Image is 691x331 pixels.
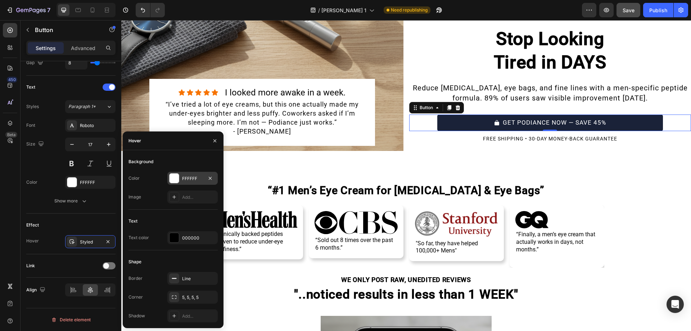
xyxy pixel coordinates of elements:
div: Styled [80,239,101,245]
div: Image [128,194,141,200]
p: Button [35,26,96,34]
div: Border [128,275,143,282]
div: 450 [7,77,17,82]
strong: “#1 Men’s Eye Cream for [MEDICAL_DATA] & Eye Bags” [146,164,423,176]
div: Hover [128,138,141,144]
div: Undo/Redo [136,3,165,17]
div: Line [182,276,216,282]
p: “Sold out 8 times over the past 6 months.” [194,216,276,232]
div: 000000 [182,235,216,241]
div: Styles [26,103,39,110]
div: Add... [182,313,216,319]
button: <p>GET PODIANCE NOW — SAVE 45%</p> [316,94,542,111]
div: Color [26,179,37,185]
span: Need republishing [391,7,428,13]
span: Paragraph 1* [68,103,96,110]
p: "So far, they have helped 100,000+ Mens" [294,220,376,235]
div: Size [26,139,45,149]
div: FFFFFF [182,175,203,182]
div: Shadow [128,313,145,319]
div: Delete element [51,316,91,324]
div: Link [26,263,35,269]
p: “Clinically backed peptides proven to reduce under-eye puffiness.” [94,210,175,233]
p: Settings [36,44,56,52]
div: Color [128,175,140,182]
div: Text [26,84,35,90]
div: Beta [5,132,17,138]
button: Paragraph 1* [65,100,116,113]
p: GET PODIANCE NOW — SAVE 45% [381,98,485,107]
button: Delete element [26,314,116,326]
div: Align [26,285,47,295]
img: menshealth.static.svg [93,191,176,208]
span: [PERSON_NAME] 1 [321,6,366,14]
div: FFFFFF [80,179,114,186]
div: Gap [26,58,45,68]
button: 7 [3,3,54,17]
span: Save [623,7,634,13]
div: 5, 5, 5, 5 [182,294,216,301]
img: stanford_uni_cropeped.png [294,191,377,217]
div: Add... [182,194,216,201]
img: CBS_review_of_Froya_Organics.svg [193,191,276,214]
img: gq_mag_497169c9-8996-4ff2-9431-c0ef9c6168e2.png [394,191,427,209]
button: Show more [26,194,116,207]
button: Publish [643,3,673,17]
div: Effect [26,222,39,228]
div: Show more [54,197,88,205]
span: / [318,6,320,14]
div: Text color [128,234,149,241]
p: Advanced [71,44,95,52]
div: Open Intercom Messenger [667,296,684,313]
div: Roboto [80,122,114,129]
button: Save [617,3,640,17]
div: Text [128,218,137,224]
div: Publish [649,6,667,14]
p: 7 [47,6,50,14]
p: Reduce [MEDICAL_DATA], eye bags, and fine lines with a men-specific peptide formula. 89% of users... [289,63,569,83]
strong: WE ONLY POST RAW, UNEDITED REVIEWS [220,256,349,263]
input: Auto [66,56,87,69]
div: Button [297,84,313,91]
div: Hover [26,238,39,244]
div: Font [26,122,35,129]
div: Corner [128,294,143,300]
p: “Finally, a men’s eye cream that actually works in days, not months.” [395,211,477,233]
p: FREE SHIPPING • 30-DAY MONEY-BACK GUARANTEE [289,115,569,122]
div: Shape [128,259,141,265]
iframe: To enrich screen reader interactions, please activate Accessibility in Grammarly extension settings [121,20,691,331]
strong: "..noticed results in less than 1 WEEK" [173,267,397,282]
div: Background [128,158,153,165]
